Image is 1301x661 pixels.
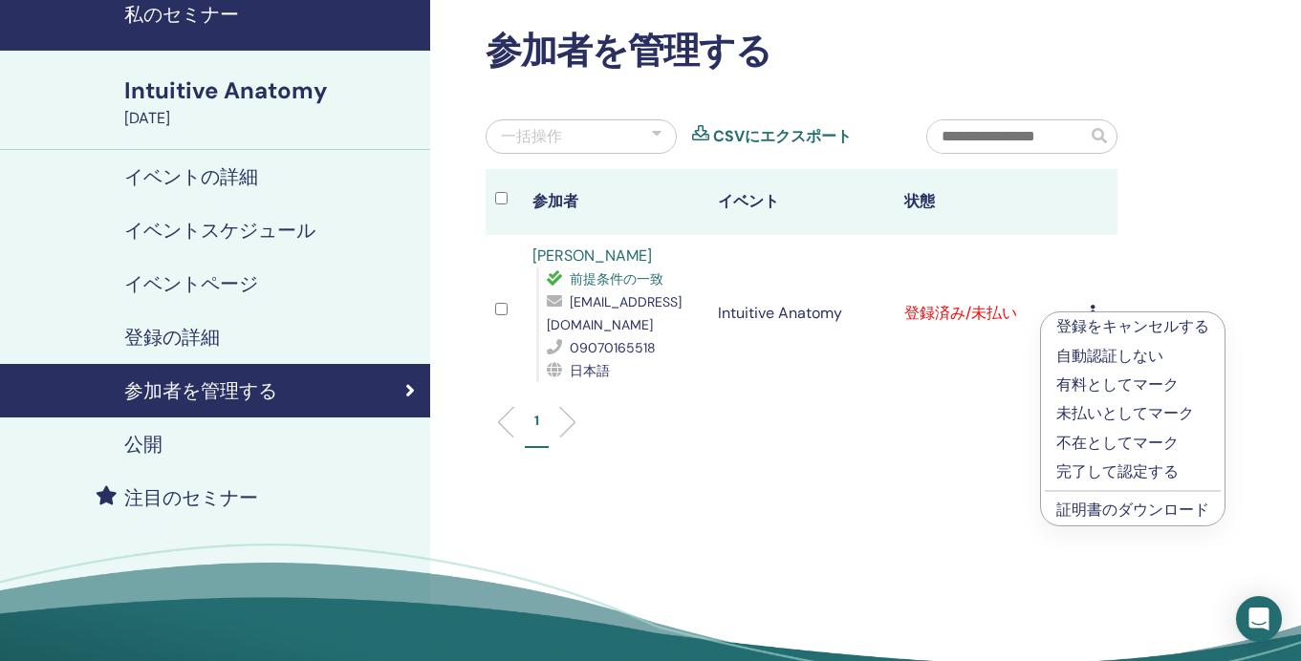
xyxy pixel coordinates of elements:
[570,339,656,356] span: 09070165518
[1056,373,1209,396] p: 有料としてマーク
[1056,345,1209,368] p: 自動認証しない
[124,3,419,26] h4: 私のセミナー
[124,272,258,295] h4: イベントページ
[523,169,709,235] th: 参加者
[570,362,610,379] span: 日本語
[1056,460,1209,483] p: 完了して認定する
[124,326,220,349] h4: 登録の詳細
[113,75,430,130] a: Intuitive Anatomy[DATE]
[486,30,1117,74] h2: 参加者を管理する
[534,411,539,431] p: 1
[124,486,258,509] h4: 注目のセミナー
[713,125,852,148] a: CSVにエクスポート
[895,169,1081,235] th: 状態
[570,270,663,288] span: 前提条件の一致
[501,125,562,148] div: 一括操作
[1056,432,1209,455] p: 不在としてマーク
[547,293,682,333] span: [EMAIL_ADDRESS][DOMAIN_NAME]
[708,235,895,392] td: Intuitive Anatomy
[124,379,277,402] h4: 参加者を管理する
[1056,500,1209,520] a: 証明書のダウンロード
[124,75,419,107] div: Intuitive Anatomy
[124,107,419,130] div: [DATE]
[532,245,652,266] a: [PERSON_NAME]
[1056,402,1209,425] p: 未払いとしてマーク
[1236,596,1282,642] div: Open Intercom Messenger
[124,165,258,188] h4: イベントの詳細
[708,169,895,235] th: イベント
[124,219,315,242] h4: イベントスケジュール
[124,433,163,456] h4: 公開
[1056,315,1209,338] p: 登録をキャンセルする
